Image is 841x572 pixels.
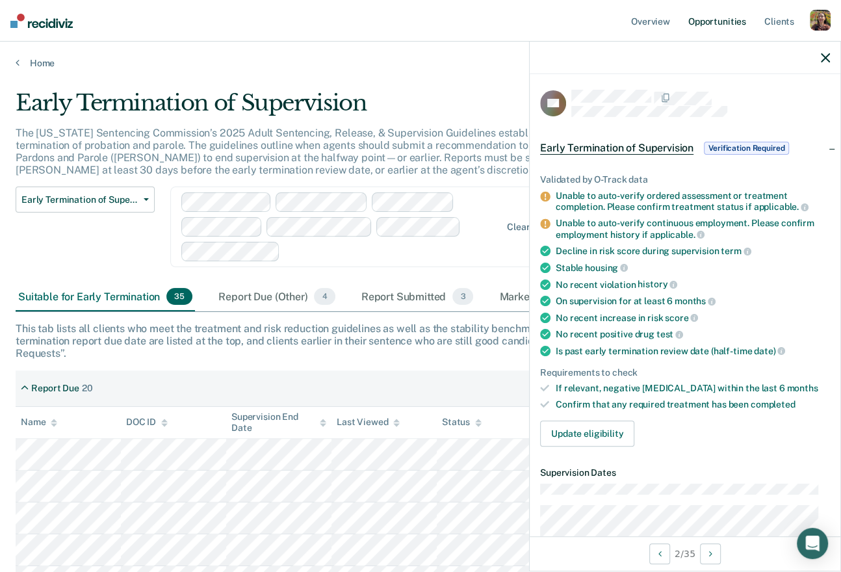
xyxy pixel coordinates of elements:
[556,345,830,357] div: Is past early termination review date (half-time
[556,245,830,257] div: Decline in risk score during supervision
[126,417,168,428] div: DOC ID
[540,367,830,378] div: Requirements to check
[507,222,562,233] div: Clear agents
[786,383,818,393] span: months
[556,399,830,410] div: Confirm that any required treatment has been
[704,142,789,155] span: Verification Required
[497,283,612,311] div: Marked Ineligible
[556,262,830,274] div: Stable
[10,14,73,28] img: Recidiviz
[540,142,693,155] span: Early Termination of Supervision
[16,90,647,127] div: Early Termination of Supervision
[442,417,482,428] div: Status
[656,329,683,339] span: test
[638,279,677,289] span: history
[314,288,335,305] span: 4
[556,312,830,324] div: No recent increase in risk
[751,399,796,409] span: completed
[16,283,195,311] div: Suitable for Early Termination
[700,543,721,564] button: Next Opportunity
[231,411,326,434] div: Supervision End Date
[556,279,830,291] div: No recent violation
[16,57,825,69] a: Home
[556,295,830,307] div: On supervision for at least 6
[556,328,830,340] div: No recent positive drug
[665,313,698,323] span: score
[166,288,192,305] span: 35
[797,528,828,559] div: Open Intercom Messenger
[16,127,643,177] p: The [US_STATE] Sentencing Commission’s 2025 Adult Sentencing, Release, & Supervision Guidelines e...
[754,346,785,356] span: date)
[16,322,825,360] div: This tab lists all clients who meet the treatment and risk reduction guidelines as well as the st...
[556,383,830,394] div: If relevant, negative [MEDICAL_DATA] within the last 6
[337,417,400,428] div: Last Viewed
[540,421,634,447] button: Update eligibility
[556,190,830,213] div: Unable to auto-verify ordered assessment or treatment completion. Please confirm treatment status...
[21,417,57,428] div: Name
[721,246,751,256] span: term
[31,383,79,394] div: Report Due
[82,383,93,394] div: 20
[556,218,830,240] div: Unable to auto-verify continuous employment. Please confirm employment history if applicable.
[359,283,476,311] div: Report Submitted
[216,283,337,311] div: Report Due (Other)
[530,127,840,169] div: Early Termination of SupervisionVerification Required
[21,194,138,205] span: Early Termination of Supervision
[540,174,830,185] div: Validated by O-Track data
[585,263,628,273] span: housing
[540,467,830,478] dt: Supervision Dates
[675,296,716,306] span: months
[530,536,840,571] div: 2 / 35
[452,288,473,305] span: 3
[649,543,670,564] button: Previous Opportunity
